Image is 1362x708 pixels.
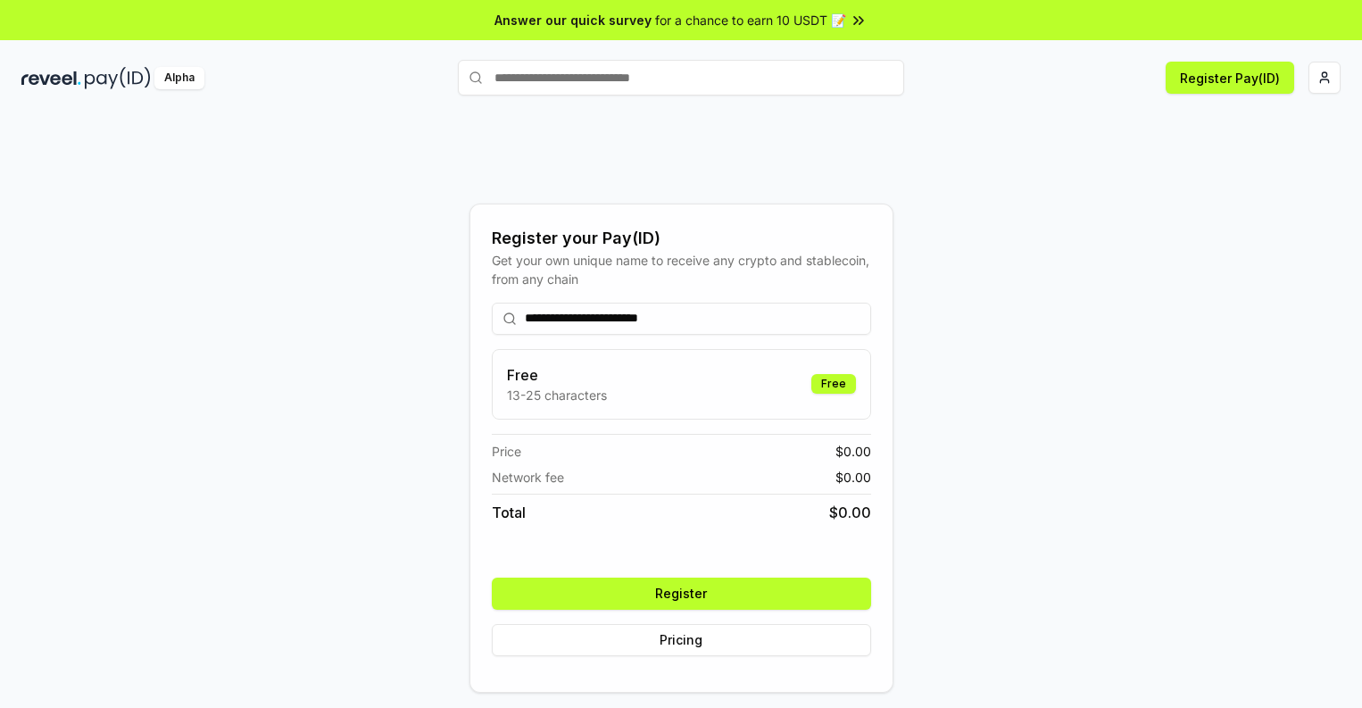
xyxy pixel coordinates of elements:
[829,502,871,523] span: $ 0.00
[655,11,846,29] span: for a chance to earn 10 USDT 📝
[507,386,607,404] p: 13-25 characters
[154,67,204,89] div: Alpha
[21,67,81,89] img: reveel_dark
[492,442,521,461] span: Price
[1166,62,1294,94] button: Register Pay(ID)
[492,624,871,656] button: Pricing
[492,468,564,487] span: Network fee
[494,11,652,29] span: Answer our quick survey
[492,578,871,610] button: Register
[507,364,607,386] h3: Free
[492,502,526,523] span: Total
[492,251,871,288] div: Get your own unique name to receive any crypto and stablecoin, from any chain
[85,67,151,89] img: pay_id
[492,226,871,251] div: Register your Pay(ID)
[835,468,871,487] span: $ 0.00
[811,374,856,394] div: Free
[835,442,871,461] span: $ 0.00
